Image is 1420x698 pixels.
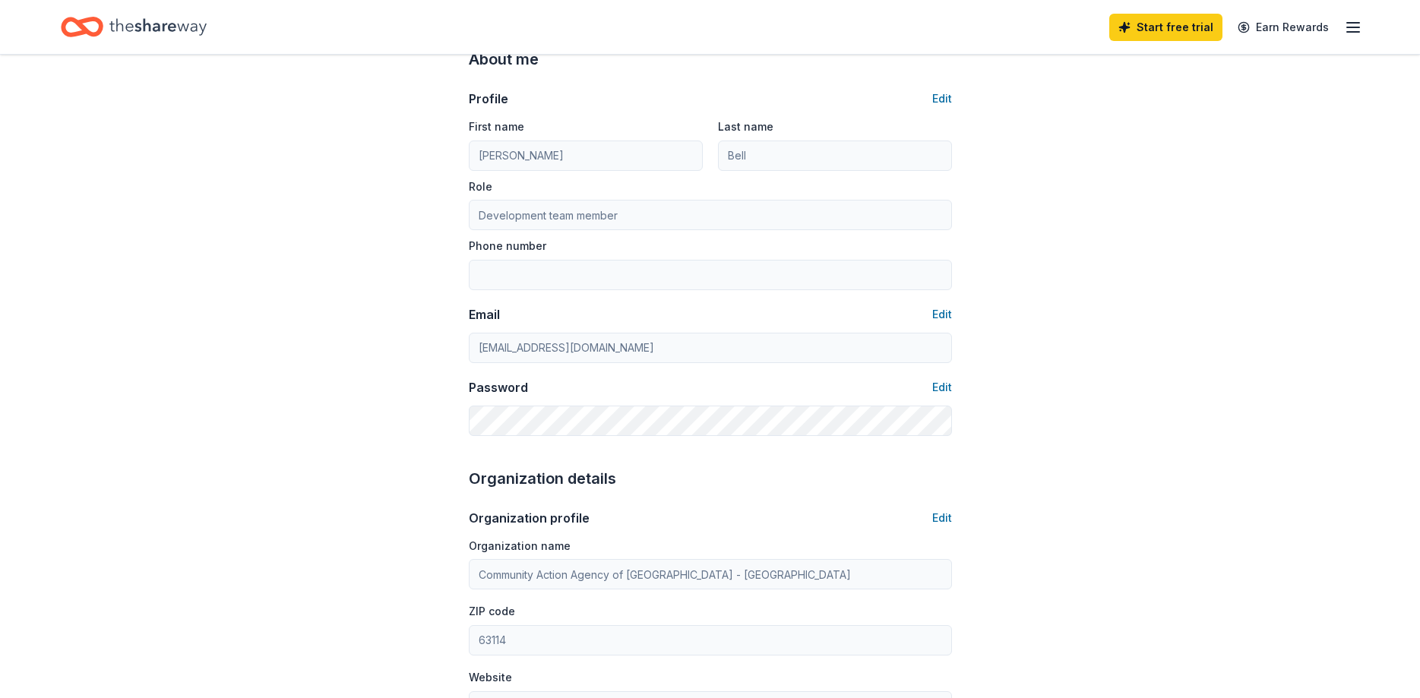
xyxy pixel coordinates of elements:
[469,47,952,71] div: About me
[932,90,952,108] button: Edit
[469,539,571,554] label: Organization name
[932,378,952,396] button: Edit
[469,509,590,527] div: Organization profile
[469,305,500,324] div: Email
[469,604,515,619] label: ZIP code
[469,625,952,655] input: 12345 (U.S. only)
[469,670,512,685] label: Website
[469,179,492,194] label: Role
[932,509,952,527] button: Edit
[469,238,546,254] label: Phone number
[1109,14,1222,41] a: Start free trial
[469,119,524,134] label: First name
[469,378,528,396] div: Password
[469,466,952,491] div: Organization details
[61,9,207,45] a: Home
[932,305,952,324] button: Edit
[469,90,508,108] div: Profile
[718,119,773,134] label: Last name
[1229,14,1338,41] a: Earn Rewards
